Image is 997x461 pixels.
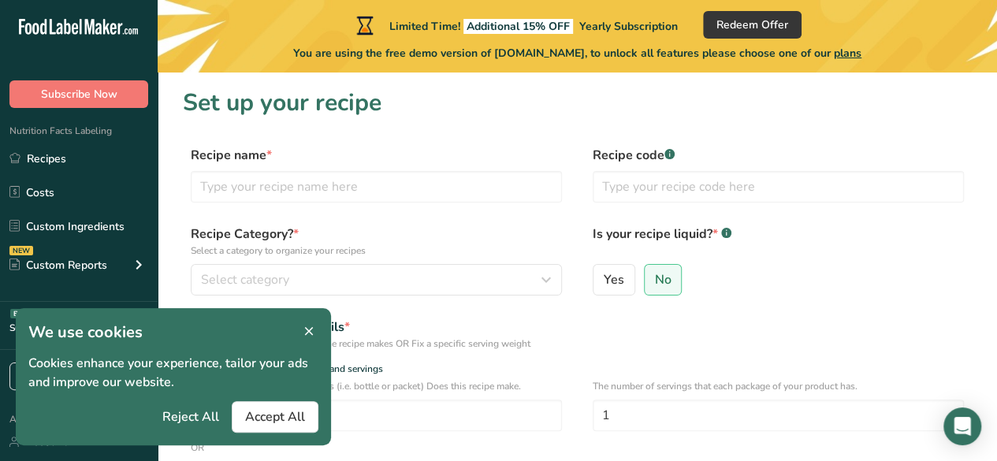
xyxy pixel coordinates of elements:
[593,146,964,165] label: Recipe code
[28,354,318,392] p: Cookies enhance your experience, tailor your ads and improve our website.
[604,272,624,288] span: Yes
[191,146,562,165] label: Recipe name
[183,85,972,121] h1: Set up your recipe
[579,19,678,34] span: Yearly Subscription
[943,407,981,445] div: Open Intercom Messenger
[232,401,318,433] button: Accept All
[9,80,148,108] button: Subscribe Now
[191,379,562,393] p: How many units of sealable items (i.e. bottle or packet) Does this recipe make.
[191,441,204,455] div: OR
[162,407,219,426] span: Reject All
[834,46,861,61] span: plans
[593,225,964,258] label: Is your recipe liquid?
[191,336,562,351] div: Specify the number of servings the recipe makes OR Fix a specific serving weight
[191,244,562,258] p: Select a category to organize your recipes
[10,309,35,318] div: BETA
[28,321,318,344] h1: We use cookies
[191,264,562,296] button: Select category
[716,17,788,33] span: Redeem Offer
[293,45,861,61] span: You are using the free demo version of [DOMAIN_NAME], to unlock all features please choose one of...
[191,171,562,203] input: Type your recipe name here
[191,318,562,336] div: Define serving size details
[593,171,964,203] input: Type your recipe code here
[9,257,107,273] div: Custom Reports
[245,407,305,426] span: Accept All
[463,19,573,34] span: Additional 15% OFF
[9,362,148,390] a: Book a Free Demo
[41,86,117,102] span: Subscribe Now
[655,272,671,288] span: No
[703,11,802,39] button: Redeem Offer
[593,379,964,393] p: The number of servings that each package of your product has.
[353,16,678,35] div: Limited Time!
[201,270,289,289] span: Select category
[9,246,33,255] div: NEW
[191,225,562,258] label: Recipe Category?
[150,401,232,433] button: Reject All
